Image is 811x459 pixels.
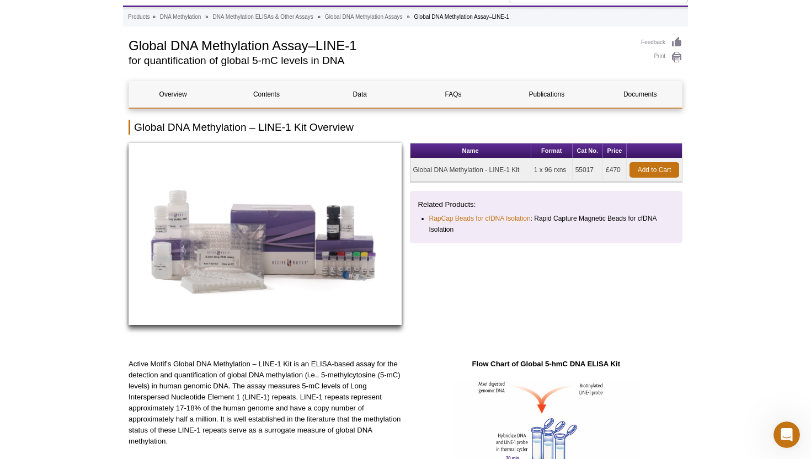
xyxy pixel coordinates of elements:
[641,51,682,63] a: Print
[418,199,675,210] p: Related Products:
[409,81,497,108] a: FAQs
[641,36,682,49] a: Feedback
[407,14,410,20] li: »
[152,14,156,20] li: »
[603,158,627,182] td: £470
[128,12,150,22] a: Products
[773,421,800,448] iframe: Intercom live chat
[573,158,603,182] td: 55017
[429,213,665,235] li: : Rapid Capture Magnetic Beads for cfDNA Isolation
[205,14,209,20] li: »
[129,143,402,328] a: Global DNA Methylation Assay–LINE-1 Kit
[429,213,531,224] a: RapCap Beads for cfDNA Isolation
[603,143,627,158] th: Price
[129,56,630,66] h2: for quantification of global 5-mC levels in DNA
[410,158,531,182] td: Global DNA Methylation - LINE-1 Kit
[414,14,509,20] li: Global DNA Methylation Assay–LINE-1
[629,162,679,178] a: Add to Cart
[129,359,402,447] p: Active Motif's Global DNA Methylation – LINE-1 Kit is an ELISA-based assay for the detection and ...
[129,81,217,108] a: Overview
[531,158,573,182] td: 1 x 96 rxns
[212,12,313,22] a: DNA Methylation ELISAs & Other Assays
[129,143,402,325] img: Global DNA Methylation Assay–LINE-1 Kit
[503,81,590,108] a: Publications
[472,360,620,368] strong: Flow Chart of Global 5-hmC DNA ELISA Kit
[573,143,603,158] th: Cat No.
[318,14,321,20] li: »
[410,143,531,158] th: Name
[160,12,201,22] a: DNA Methylation
[316,81,404,108] a: Data
[222,81,310,108] a: Contents
[129,120,682,135] h2: Global DNA Methylation – LINE-1 Kit Overview
[325,12,403,22] a: Global DNA Methylation Assays
[596,81,684,108] a: Documents
[531,143,573,158] th: Format
[129,36,630,53] h1: Global DNA Methylation Assay–LINE-1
